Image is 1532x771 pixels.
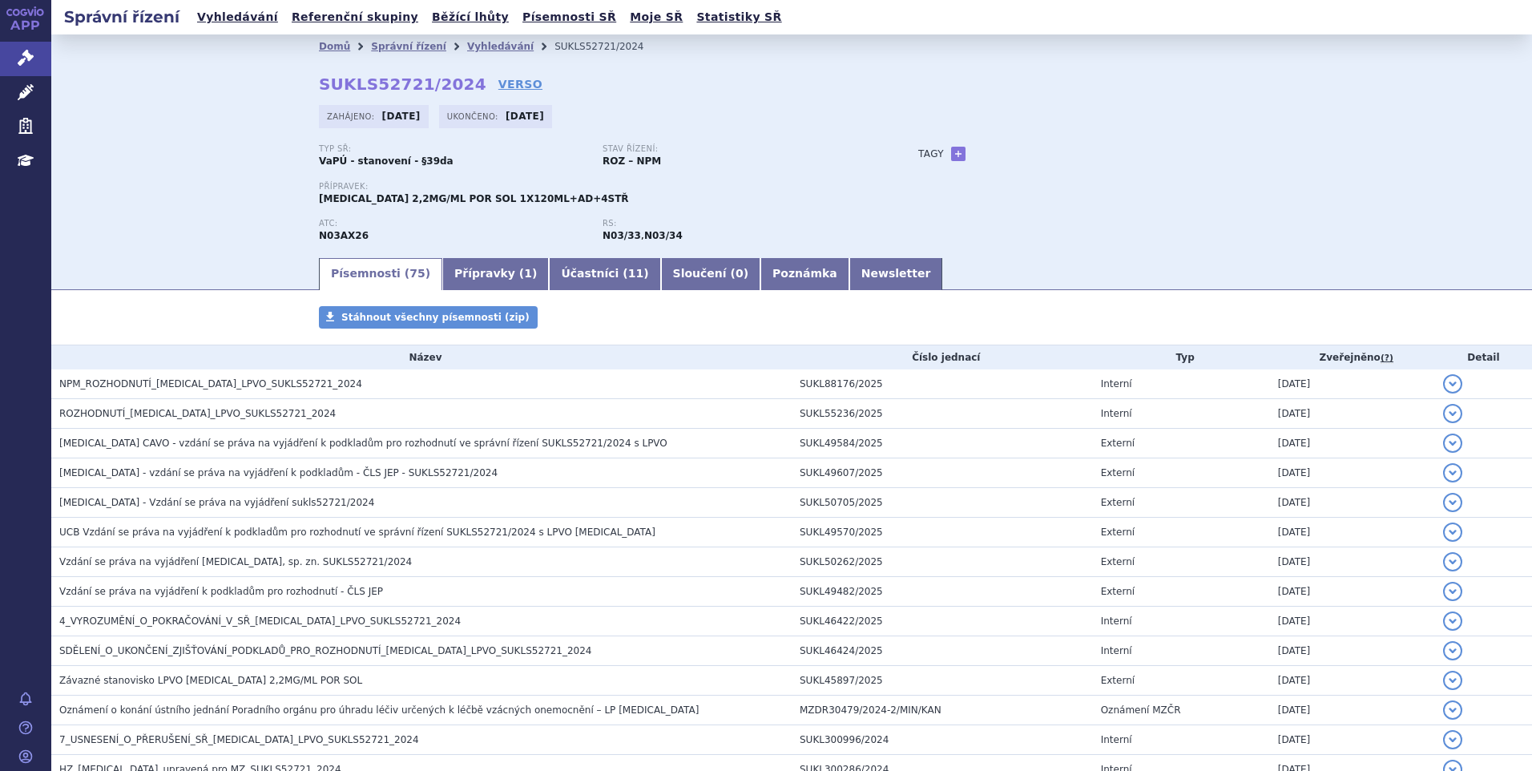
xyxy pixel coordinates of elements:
[1101,378,1132,390] span: Interní
[549,258,660,290] a: Účastníci (11)
[951,147,966,161] a: +
[792,458,1093,488] td: SUKL49607/2025
[319,182,886,192] p: Přípravek:
[1270,636,1435,666] td: [DATE]
[691,6,786,28] a: Statistiky SŘ
[603,219,886,243] div: ,
[736,267,744,280] span: 0
[1270,458,1435,488] td: [DATE]
[792,399,1093,429] td: SUKL55236/2025
[1443,612,1462,631] button: detail
[341,312,530,323] span: Stáhnout všechny písemnosti (zip)
[1270,547,1435,577] td: [DATE]
[59,675,362,686] span: Závazné stanovisko LPVO FINTEPLA 2,2MG/ML POR SOL
[319,144,587,154] p: Typ SŘ:
[603,230,641,241] strong: fenfluramin
[603,155,661,167] strong: ROZ – NPM
[1093,345,1270,369] th: Typ
[792,725,1093,755] td: SUKL300996/2024
[849,258,943,290] a: Newsletter
[1101,527,1135,538] span: Externí
[1101,408,1132,419] span: Interní
[371,41,446,52] a: Správní řízení
[1443,700,1462,720] button: detail
[442,258,549,290] a: Přípravky (1)
[59,556,412,567] span: Vzdání se práva na vyjádření FINTEPLA, sp. zn. SUKLS52721/2024
[59,408,336,419] span: ROZHODNUTÍ_FINTEPLA_LPVO_SUKLS52721_2024
[1270,577,1435,607] td: [DATE]
[644,230,683,241] strong: fenfluramin k přídatné léčbě epileptických záchvatů spojených s Lennoxovým-Gastautovým syndromem
[1101,497,1135,508] span: Externí
[59,467,498,478] span: Fintepla - vzdání se práva na vyjádření k podkladům - ČLS JEP - SUKLS52721/2024
[628,267,643,280] span: 11
[1270,399,1435,429] td: [DATE]
[287,6,423,28] a: Referenční skupiny
[59,645,591,656] span: SDĚLENÍ_O_UKONČENÍ_ZJIŠŤOVÁNÍ_PODKLADŮ_PRO_ROZHODNUTÍ_FINTEPLA_LPVO_SUKLS52721_2024
[1270,725,1435,755] td: [DATE]
[603,144,870,154] p: Stav řízení:
[506,111,544,122] strong: [DATE]
[1101,704,1181,716] span: Oznámení MZČR
[792,666,1093,696] td: SUKL45897/2025
[192,6,283,28] a: Vyhledávání
[1270,488,1435,518] td: [DATE]
[760,258,849,290] a: Poznámka
[59,527,655,538] span: UCB Vzdání se práva na vyjádření k podkladům pro rozhodnutí ve správní řízení SUKLS52721/2024 s L...
[447,110,502,123] span: Ukončeno:
[1101,675,1135,686] span: Externí
[319,75,486,94] strong: SUKLS52721/2024
[1443,641,1462,660] button: detail
[1443,523,1462,542] button: detail
[51,6,192,28] h2: Správní řízení
[59,616,461,627] span: 4_VYROZUMĚNÍ_O_POKRAČOVÁNÍ_V_SŘ_FINTEPLA_LPVO_SUKLS52721_2024
[1270,666,1435,696] td: [DATE]
[792,696,1093,725] td: MZDR30479/2024-2/MIN/KAN
[792,607,1093,636] td: SUKL46422/2025
[792,345,1093,369] th: Číslo jednací
[382,111,421,122] strong: [DATE]
[1443,374,1462,394] button: detail
[625,6,687,28] a: Moje SŘ
[327,110,377,123] span: Zahájeno:
[1101,467,1135,478] span: Externí
[319,219,587,228] p: ATC:
[59,734,419,745] span: 7_USNESENÍ_O_PŘERUŠENÍ_SŘ_FINTEPLA_LPVO_SUKLS52721_2024
[1270,696,1435,725] td: [DATE]
[319,258,442,290] a: Písemnosti (75)
[1101,734,1132,745] span: Interní
[792,369,1093,399] td: SUKL88176/2025
[59,378,362,390] span: NPM_ROZHODNUTÍ_FINTEPLA_LPVO_SUKLS52721_2024
[524,267,532,280] span: 1
[518,6,621,28] a: Písemnosti SŘ
[59,497,374,508] span: FINTEPLA - Vzdání se práva na vyjádření sukls52721/2024
[792,636,1093,666] td: SUKL46424/2025
[1443,434,1462,453] button: detail
[1101,556,1135,567] span: Externí
[1443,671,1462,690] button: detail
[319,193,629,204] span: [MEDICAL_DATA] 2,2MG/ML POR SOL 1X120ML+AD+4STŘ
[1270,345,1435,369] th: Zveřejněno
[409,267,425,280] span: 75
[59,704,699,716] span: Oznámení o konání ústního jednání Poradního orgánu pro úhradu léčiv určených k léčbě vzácných one...
[1101,586,1135,597] span: Externí
[1270,369,1435,399] td: [DATE]
[792,518,1093,547] td: SUKL49570/2025
[792,488,1093,518] td: SUKL50705/2025
[1443,730,1462,749] button: detail
[918,144,944,163] h3: Tagy
[319,155,454,167] strong: VaPÚ - stanovení - §39da
[1270,429,1435,458] td: [DATE]
[51,345,792,369] th: Název
[1443,404,1462,423] button: detail
[554,34,664,59] li: SUKLS52721/2024
[792,577,1093,607] td: SUKL49482/2025
[1443,493,1462,512] button: detail
[1443,552,1462,571] button: detail
[603,219,870,228] p: RS:
[1101,645,1132,656] span: Interní
[792,547,1093,577] td: SUKL50262/2025
[1381,353,1393,364] abbr: (?)
[59,586,383,597] span: Vzdání se práva na vyjádření k podkladům pro rozhodnutí - ČLS JEP
[319,230,369,241] strong: FENFLURAMIN
[1101,438,1135,449] span: Externí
